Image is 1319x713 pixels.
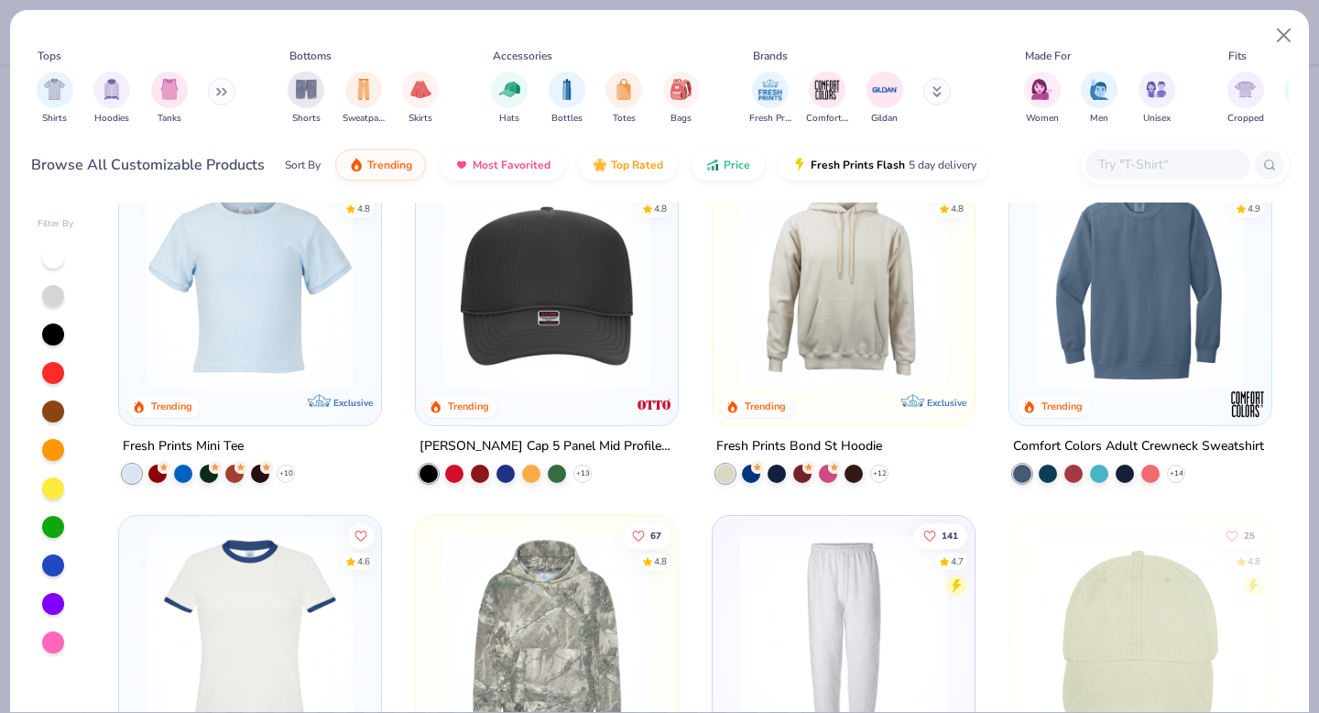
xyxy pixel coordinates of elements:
div: 4.8 [654,203,667,216]
div: filter for Bottles [549,71,585,126]
img: 63b870ee-6a57-4fc0-b23b-59fb9c7ebbe7 [955,181,1181,389]
button: filter button [343,71,385,126]
span: Skirts [409,112,432,126]
div: filter for Hoodies [93,71,130,126]
span: Sweatpants [343,112,385,126]
span: Cropped [1227,112,1264,126]
img: flash.gif [792,158,807,172]
button: filter button [37,71,73,126]
img: Fresh Prints Image [757,76,784,104]
div: Fresh Prints Mini Tee [123,435,244,458]
div: Bottoms [289,48,332,64]
span: Trending [367,158,412,172]
button: filter button [806,71,848,126]
img: Otto Cap logo [636,386,672,422]
span: Most Favorited [473,158,550,172]
img: Skirts Image [410,79,431,100]
div: [PERSON_NAME] Cap 5 Panel Mid Profile Mesh Back Trucker Hat [420,435,674,458]
input: Try "T-Shirt" [1096,154,1237,175]
span: Men [1090,112,1108,126]
img: Unisex Image [1146,79,1167,100]
span: Bottles [551,112,583,126]
span: + 10 [279,468,293,479]
span: Hats [499,112,519,126]
img: Sweatpants Image [354,79,374,100]
img: bf295a75-023c-4fea-adc4-0d74622507d1 [659,181,885,389]
div: Fits [1228,48,1247,64]
div: filter for Gildan [867,71,903,126]
button: filter button [867,71,903,126]
div: filter for Comfort Colors [806,71,848,126]
button: Like [1216,522,1264,548]
img: Comfort Colors logo [1228,386,1265,422]
img: Hoodies Image [102,79,122,100]
img: Women Image [1031,79,1052,100]
img: TopRated.gif [593,158,607,172]
img: Shorts Image [296,79,317,100]
div: filter for Skirts [402,71,439,126]
button: Price [692,149,764,181]
span: 67 [650,531,661,540]
div: Tops [38,48,61,64]
div: filter for Shorts [288,71,324,126]
img: Hats Image [499,79,520,100]
span: Tanks [158,112,181,126]
div: filter for Shirts [37,71,73,126]
div: 4.8 [1248,554,1260,568]
div: Comfort Colors Adult Crewneck Sweatshirt [1013,435,1264,458]
img: Tanks Image [159,79,180,100]
div: 4.9 [1248,203,1260,216]
button: Close [1267,18,1302,53]
div: filter for Unisex [1139,71,1175,126]
div: filter for Totes [605,71,642,126]
div: 4.8 [951,203,964,216]
button: filter button [749,71,791,126]
div: filter for Men [1081,71,1117,126]
button: filter button [605,71,642,126]
img: Totes Image [614,79,634,100]
button: filter button [1227,71,1264,126]
img: 31d1171b-c302-40d8-a1fe-679e4cf1ca7b [434,181,659,389]
img: trending.gif [349,158,364,172]
img: Shirts Image [44,79,65,100]
button: Trending [335,149,426,181]
span: Fresh Prints Flash [811,158,905,172]
img: Men Image [1089,79,1109,100]
div: 4.8 [654,554,667,568]
span: 141 [942,531,958,540]
div: filter for Fresh Prints [749,71,791,126]
button: filter button [1081,71,1117,126]
button: filter button [93,71,130,126]
img: Gildan Image [871,76,899,104]
span: Comfort Colors [806,112,848,126]
img: Bottles Image [557,79,577,100]
span: Unisex [1143,112,1171,126]
span: Bags [670,112,692,126]
span: Gildan [871,112,898,126]
div: filter for Hats [491,71,528,126]
div: Browse All Customizable Products [31,154,265,176]
div: Made For [1025,48,1071,64]
div: Fresh Prints Bond St Hoodie [716,435,882,458]
div: filter for Sweatpants [343,71,385,126]
div: 4.6 [358,554,371,568]
span: 25 [1244,531,1255,540]
span: Totes [613,112,636,126]
span: Fresh Prints [749,112,791,126]
button: filter button [549,71,585,126]
span: + 13 [576,468,590,479]
div: filter for Cropped [1227,71,1264,126]
button: Like [914,522,967,548]
button: filter button [1024,71,1061,126]
div: 4.8 [358,203,371,216]
span: + 12 [872,468,886,479]
img: 8f478216-4029-45fd-9955-0c7f7b28c4ae [731,181,956,389]
div: Sort By [285,157,321,173]
div: 4.7 [951,554,964,568]
button: filter button [1139,71,1175,126]
img: dcfe7741-dfbe-4acc-ad9a-3b0f92b71621 [137,181,363,389]
div: filter for Women [1024,71,1061,126]
img: Cropped Image [1235,79,1256,100]
button: filter button [491,71,528,126]
span: 5 day delivery [909,155,976,176]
